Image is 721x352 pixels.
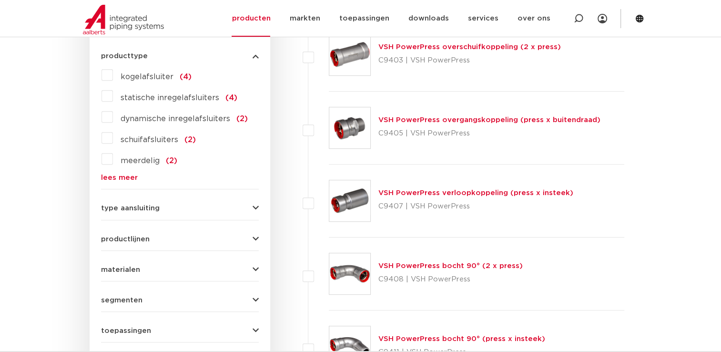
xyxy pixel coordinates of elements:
[101,236,259,243] button: productlijnen
[101,236,150,243] span: productlijnen
[101,52,259,60] button: producttype
[378,335,545,342] a: VSH PowerPress bocht 90° (press x insteek)
[101,205,259,212] button: type aansluiting
[378,53,561,68] p: C9403 | VSH PowerPress
[378,199,573,214] p: C9407 | VSH PowerPress
[329,253,370,294] img: Thumbnail for VSH PowerPress bocht 90° (2 x press)
[329,34,370,75] img: Thumbnail for VSH PowerPress overschuifkoppeling (2 x press)
[121,136,178,144] span: schuifafsluiters
[101,52,148,60] span: producttype
[378,189,573,197] a: VSH PowerPress verloopkoppeling (press x insteek)
[378,43,561,51] a: VSH PowerPress overschuifkoppeling (2 x press)
[101,205,160,212] span: type aansluiting
[378,262,523,269] a: VSH PowerPress bocht 90° (2 x press)
[378,126,600,141] p: C9405 | VSH PowerPress
[378,272,523,287] p: C9408 | VSH PowerPress
[184,136,196,144] span: (2)
[378,116,600,124] a: VSH PowerPress overgangskoppeling (press x buitendraad)
[121,94,219,102] span: statische inregelafsluiters
[101,266,259,273] button: materialen
[101,266,140,273] span: materialen
[225,94,237,102] span: (4)
[236,115,248,123] span: (2)
[101,327,151,334] span: toepassingen
[329,180,370,221] img: Thumbnail for VSH PowerPress verloopkoppeling (press x insteek)
[101,174,259,181] a: lees meer
[101,327,259,334] button: toepassingen
[121,73,173,81] span: kogelafsluiter
[166,157,177,165] span: (2)
[101,297,142,304] span: segmenten
[329,107,370,148] img: Thumbnail for VSH PowerPress overgangskoppeling (press x buitendraad)
[121,115,230,123] span: dynamische inregelafsluiters
[121,157,160,165] span: meerdelig
[180,73,192,81] span: (4)
[101,297,259,304] button: segmenten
